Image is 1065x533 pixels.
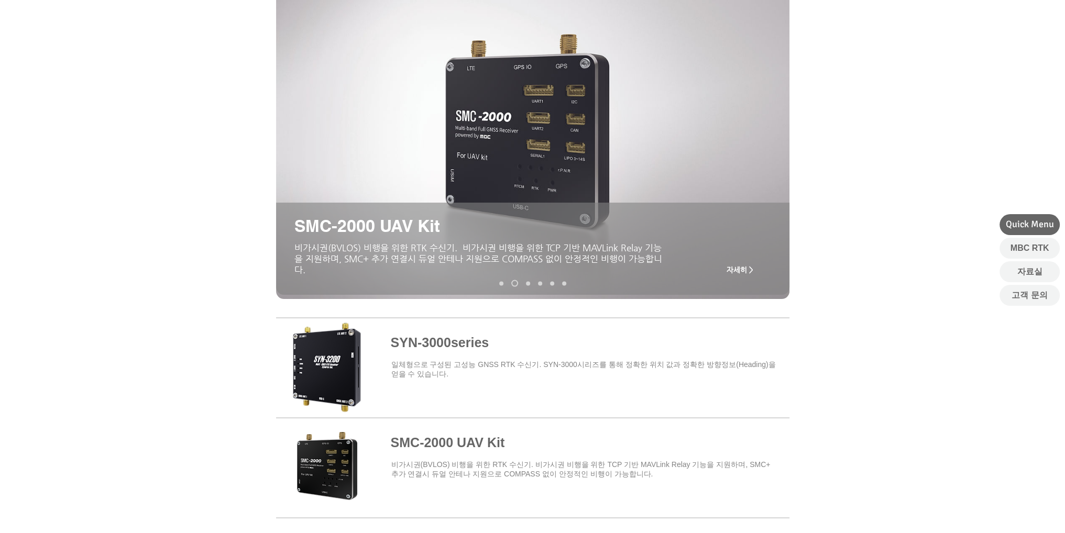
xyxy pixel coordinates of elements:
[1006,218,1054,231] span: Quick Menu
[1011,242,1049,254] span: MBC RTK
[1000,261,1060,282] a: 자료실
[550,281,554,285] a: TDR-3000
[719,259,761,280] a: 자세히 >
[391,460,771,478] span: ​비가시권(BVLOS) 비행을 위한 RTK 수신기. 비가시권 비행을 위한 TCP 기반 MAVLink Relay 기능을 지원하며, SMC+ 추가 연결시 듀얼 안테나 지원으로 C...
[945,488,1065,533] iframe: Wix Chat
[495,280,570,287] nav: 슬라이드
[538,281,542,285] a: MRD-1000v2
[727,265,753,274] span: 자세히 >
[294,216,440,236] span: SMC-2000 UAV Kit
[1000,214,1060,235] div: Quick Menu
[1012,290,1047,301] span: 고객 문의
[1017,266,1042,277] span: 자료실
[562,281,566,285] a: MDU-2000 UAV Kit
[294,242,662,275] span: ​비가시권(BVLOS) 비행을 위한 RTK 수신기. 비가시권 비행을 위한 TCP 기반 MAVLink Relay 기능을 지원하며, SMC+ 추가 연결시 듀얼 안테나 지원으로 C...
[499,281,503,285] a: SYN-3000 series
[1000,238,1060,259] a: MBC RTK
[1000,285,1060,306] a: 고객 문의
[511,280,518,287] a: SMC-2000
[526,281,530,285] a: MRP-2000v2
